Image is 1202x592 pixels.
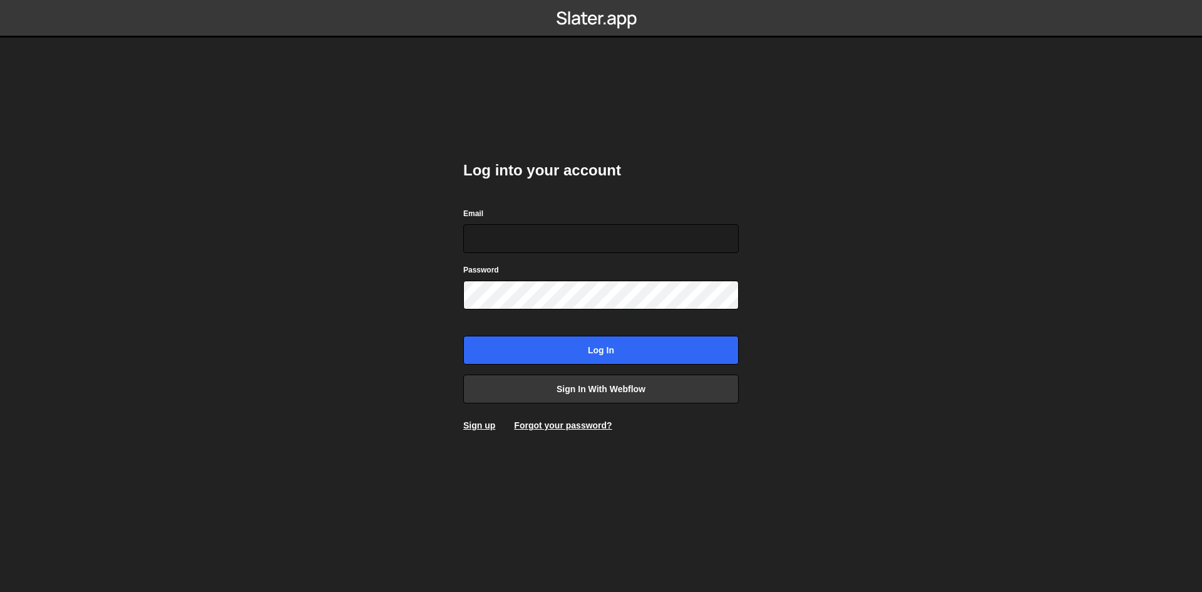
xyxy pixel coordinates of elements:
[514,420,612,430] a: Forgot your password?
[463,420,495,430] a: Sign up
[463,264,499,276] label: Password
[463,160,739,180] h2: Log into your account
[463,207,483,220] label: Email
[463,336,739,365] input: Log in
[463,375,739,403] a: Sign in with Webflow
